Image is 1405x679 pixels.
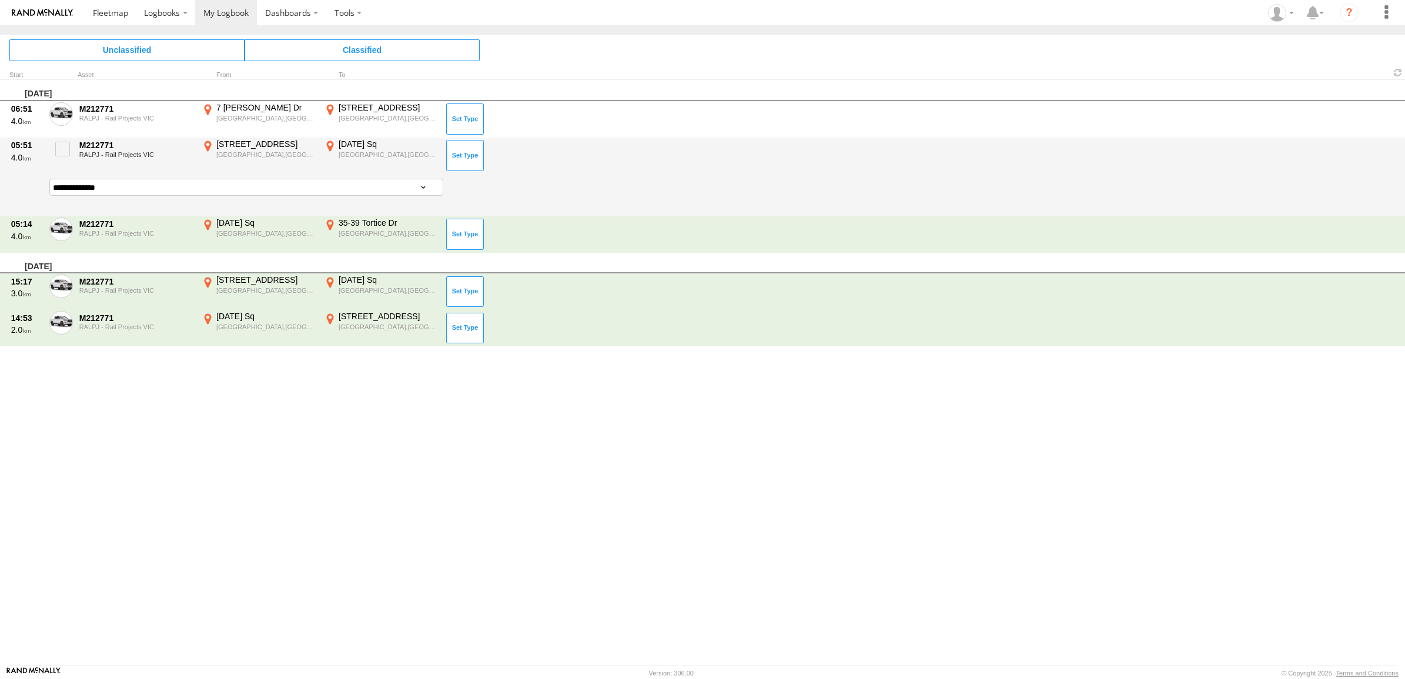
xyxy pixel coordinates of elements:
span: Refresh [1391,67,1405,78]
div: 14:53 [11,313,43,323]
button: Click to Set [446,103,484,134]
div: Andrew Stead [1264,4,1298,22]
div: © Copyright 2025 - [1282,670,1399,677]
div: Version: 306.00 [649,670,694,677]
div: M212771 [79,103,193,114]
div: 7 [PERSON_NAME] Dr [216,102,316,113]
span: Click to view Unclassified Trips [9,39,245,61]
div: RALPJ - Rail Projects VIC [79,323,193,330]
div: 35-39 Tortice Dr [339,218,438,228]
label: Click to View Event Location [322,218,440,252]
button: Click to Set [446,219,484,249]
label: Click to View Event Location [322,102,440,136]
img: rand-logo.svg [12,9,73,17]
div: [GEOGRAPHIC_DATA],[GEOGRAPHIC_DATA] [216,286,316,295]
div: [GEOGRAPHIC_DATA],[GEOGRAPHIC_DATA] [216,229,316,238]
div: RALPJ - Rail Projects VIC [79,287,193,294]
a: Terms and Conditions [1336,670,1399,677]
div: [DATE] Sq [216,218,316,228]
div: [STREET_ADDRESS] [339,102,438,113]
div: 05:51 [11,140,43,150]
div: M212771 [79,313,193,323]
div: [GEOGRAPHIC_DATA],[GEOGRAPHIC_DATA] [339,229,438,238]
i: ? [1340,4,1359,22]
div: RALPJ - Rail Projects VIC [79,151,193,158]
label: Click to View Event Location [322,275,440,309]
div: [GEOGRAPHIC_DATA],[GEOGRAPHIC_DATA] [339,323,438,331]
div: Click to Sort [9,72,45,78]
a: Visit our Website [6,667,61,679]
div: To [322,72,440,78]
div: [STREET_ADDRESS] [216,139,316,149]
div: [GEOGRAPHIC_DATA],[GEOGRAPHIC_DATA] [339,286,438,295]
label: Click to View Event Location [200,311,317,345]
div: RALPJ - Rail Projects VIC [79,115,193,122]
button: Click to Set [446,276,484,307]
div: Asset [78,72,195,78]
div: [GEOGRAPHIC_DATA],[GEOGRAPHIC_DATA] [339,150,438,159]
div: 3.0 [11,288,43,299]
label: Click to View Event Location [200,139,317,173]
label: Click to View Event Location [322,139,440,173]
div: [DATE] Sq [339,139,438,149]
label: Click to View Event Location [200,275,317,309]
div: 05:14 [11,219,43,229]
div: [STREET_ADDRESS] [339,311,438,322]
div: [GEOGRAPHIC_DATA],[GEOGRAPHIC_DATA] [216,114,316,122]
div: 4.0 [11,152,43,163]
button: Click to Set [446,140,484,170]
button: Click to Set [446,313,484,343]
div: 06:51 [11,103,43,114]
div: [STREET_ADDRESS] [216,275,316,285]
label: Click to View Event Location [322,311,440,345]
div: RALPJ - Rail Projects VIC [79,230,193,237]
div: M212771 [79,276,193,287]
div: 4.0 [11,231,43,242]
div: From [200,72,317,78]
div: M212771 [79,140,193,150]
div: [DATE] Sq [339,275,438,285]
div: [GEOGRAPHIC_DATA],[GEOGRAPHIC_DATA] [339,114,438,122]
div: M212771 [79,219,193,229]
div: 4.0 [11,116,43,126]
div: [GEOGRAPHIC_DATA],[GEOGRAPHIC_DATA] [216,150,316,159]
label: Click to View Event Location [200,102,317,136]
div: [GEOGRAPHIC_DATA],[GEOGRAPHIC_DATA] [216,323,316,331]
div: 15:17 [11,276,43,287]
span: Click to view Classified Trips [245,39,480,61]
div: [DATE] Sq [216,311,316,322]
div: 2.0 [11,325,43,335]
label: Click to View Event Location [200,218,317,252]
